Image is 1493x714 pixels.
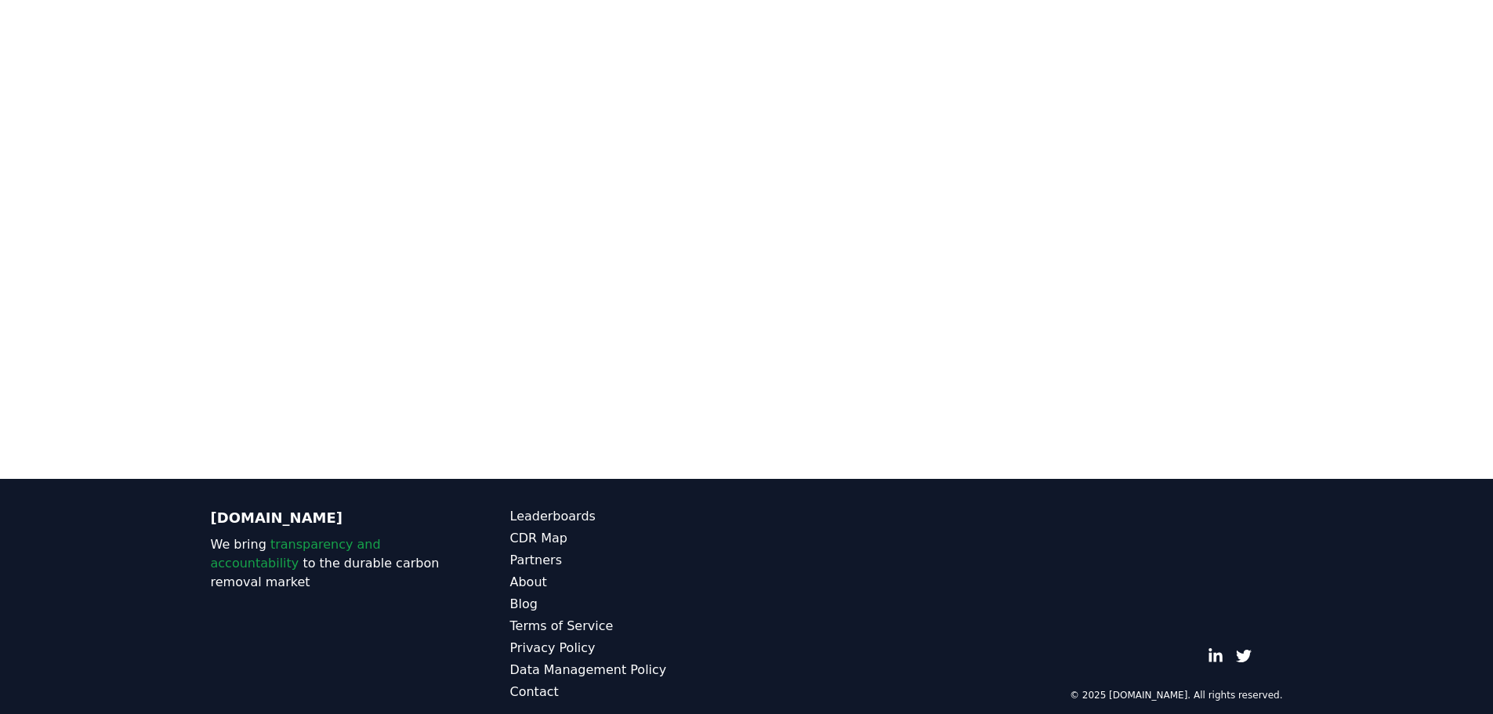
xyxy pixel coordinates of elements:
a: About [510,573,747,592]
a: Leaderboards [510,507,747,526]
a: Twitter [1236,648,1252,664]
p: We bring to the durable carbon removal market [211,535,448,592]
p: [DOMAIN_NAME] [211,507,448,529]
a: CDR Map [510,529,747,548]
a: Partners [510,551,747,570]
a: LinkedIn [1208,648,1223,664]
a: Contact [510,683,747,701]
a: Privacy Policy [510,639,747,658]
a: Data Management Policy [510,661,747,680]
a: Terms of Service [510,617,747,636]
a: Blog [510,595,747,614]
span: transparency and accountability [211,537,381,571]
p: © 2025 [DOMAIN_NAME]. All rights reserved. [1070,689,1283,701]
